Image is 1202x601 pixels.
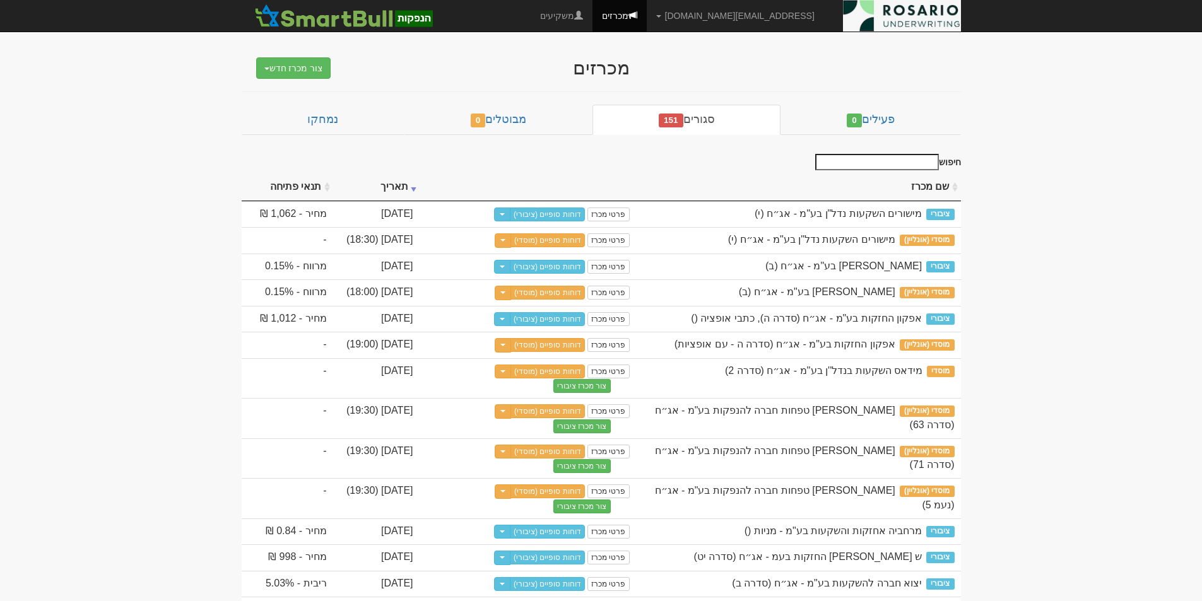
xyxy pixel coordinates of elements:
a: דוחות סופיים (ציבורי) [510,260,585,274]
a: דוחות סופיים (ציבורי) [510,312,585,326]
button: צור מכרז ציבורי [553,419,611,433]
span: מוסדי (אונליין) [900,406,955,417]
button: צור מכרז ציבורי [553,499,611,513]
a: דוחות סופיים (מוסדי) [510,233,585,247]
a: פעילים [781,105,960,135]
label: חיפוש [811,154,961,170]
input: חיפוש [815,154,939,170]
span: ציבורי [926,209,954,220]
span: מרחביה אחזקות והשקעות בע"מ - מניות () [745,525,922,536]
a: פרטי מכרז [587,551,629,564]
span: מוסדי (אונליין) [900,287,955,298]
td: [DATE] [333,571,420,597]
span: אפקון החזקות בע"מ - אג״ח (סדרה ה), כתבי אופציה () [691,313,922,324]
span: מישורים השקעות נדל"ן בע"מ - אג״ח (י) [755,208,922,219]
td: - [242,227,333,254]
span: מוסדי (אונליין) [900,339,955,351]
a: דוחות סופיים (ציבורי) [510,207,585,221]
span: מוסדי (אונליין) [900,446,955,457]
td: [DATE] (19:30) [333,478,420,518]
span: מישורים השקעות נדל"ן בע"מ - אג״ח (י) [728,234,895,245]
span: מזרחי טפחות חברה להנפקות בע"מ - אג״ח (נעמ 5) [655,485,955,510]
a: דוחות סופיים (מוסדי) [510,484,585,498]
div: מכרזים [355,57,847,78]
span: מוסדי (אונליין) [900,486,955,497]
span: ציבורי [926,578,954,590]
span: ש שלמה החזקות בעמ - אג״ח (סדרה יט) [693,551,922,562]
span: ציבורי [926,261,954,272]
a: פרטי מכרז [587,445,629,458]
td: [DATE] [333,201,420,228]
span: מוסדי (אונליין) [900,235,955,246]
td: [DATE] [333,358,420,399]
a: דוחות סופיים (ציבורי) [510,525,585,539]
a: פרטי מכרז [587,312,629,326]
span: מוסדי [927,366,954,377]
a: פרטי מכרז [587,286,629,300]
span: ציבורי [926,313,954,325]
td: - [242,398,333,438]
th: תנאי פתיחה : activate to sort column ascending [242,173,333,201]
td: - [242,438,333,479]
a: דוחות סופיים (ציבורי) [510,551,585,564]
td: מחיר - 0.84 ₪ [242,518,333,545]
a: פרטי מכרז [587,484,629,498]
span: דניאל פקדונות בע"מ - אג״ח (ב) [739,286,895,297]
a: דוחות סופיים (מוסדי) [510,338,585,352]
td: [DATE] (18:00) [333,279,420,306]
td: - [242,478,333,518]
td: [DATE] [333,306,420,332]
td: [DATE] (18:30) [333,227,420,254]
td: - [242,358,333,399]
a: דוחות סופיים (מוסדי) [510,286,585,300]
span: 0 [471,114,486,127]
a: פרטי מכרז [587,525,629,539]
a: פרטי מכרז [587,207,629,221]
a: דוחות סופיים (מוסדי) [510,404,585,418]
td: [DATE] (19:00) [333,332,420,358]
td: מחיר - 998 ₪ [242,544,333,571]
a: נמחקו [242,105,404,135]
span: 0 [847,114,862,127]
a: דוחות סופיים (ציבורי) [510,577,585,591]
a: פרטי מכרז [587,338,629,352]
button: צור מכרז ציבורי [553,379,611,393]
span: דניאל פקדונות בע"מ - אג״ח (ב) [765,260,922,271]
span: מידאס השקעות בנדל''ן בע''מ - אג״ח (סדרה 2) [725,365,922,376]
span: אפקון החזקות בע"מ - אג״ח (סדרה ה - עם אופציות) [675,339,895,349]
a: פרטי מכרז [587,365,629,378]
a: דוחות סופיים (מוסדי) [510,445,585,458]
span: יצוא חברה להשקעות בע"מ - אג״ח (סדרה ב) [732,578,922,588]
td: [DATE] [333,518,420,545]
td: [DATE] (19:30) [333,438,420,479]
img: SmartBull Logo [251,3,437,28]
span: ציבורי [926,526,954,537]
a: פרטי מכרז [587,233,629,247]
a: דוחות סופיים (מוסדי) [510,365,585,378]
td: מרווח - 0.15% [242,279,333,306]
td: [DATE] (19:30) [333,398,420,438]
a: פרטי מכרז [587,260,629,274]
span: ציבורי [926,552,954,563]
td: [DATE] [333,544,420,571]
td: - [242,332,333,358]
a: פרטי מכרז [587,577,629,591]
th: תאריך : activate to sort column ascending [333,173,420,201]
button: צור מכרז חדש [256,57,331,79]
td: ריבית - 5.03% [242,571,333,597]
th: שם מכרז : activate to sort column ascending [636,173,961,201]
a: פרטי מכרז [587,404,629,418]
span: מזרחי טפחות חברה להנפקות בע"מ - אג״ח (סדרה 71) [655,445,955,470]
td: מחיר - 1,062 ₪ [242,201,333,228]
span: 151 [659,114,683,127]
span: מזרחי טפחות חברה להנפקות בע"מ - אג״ח (סדרה 63) [655,405,955,430]
a: מבוטלים [404,105,592,135]
button: צור מכרז ציבורי [553,459,611,473]
td: [DATE] [333,254,420,280]
a: סגורים [592,105,781,135]
td: מרווח - 0.15% [242,254,333,280]
td: מחיר - 1,012 ₪ [242,306,333,332]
